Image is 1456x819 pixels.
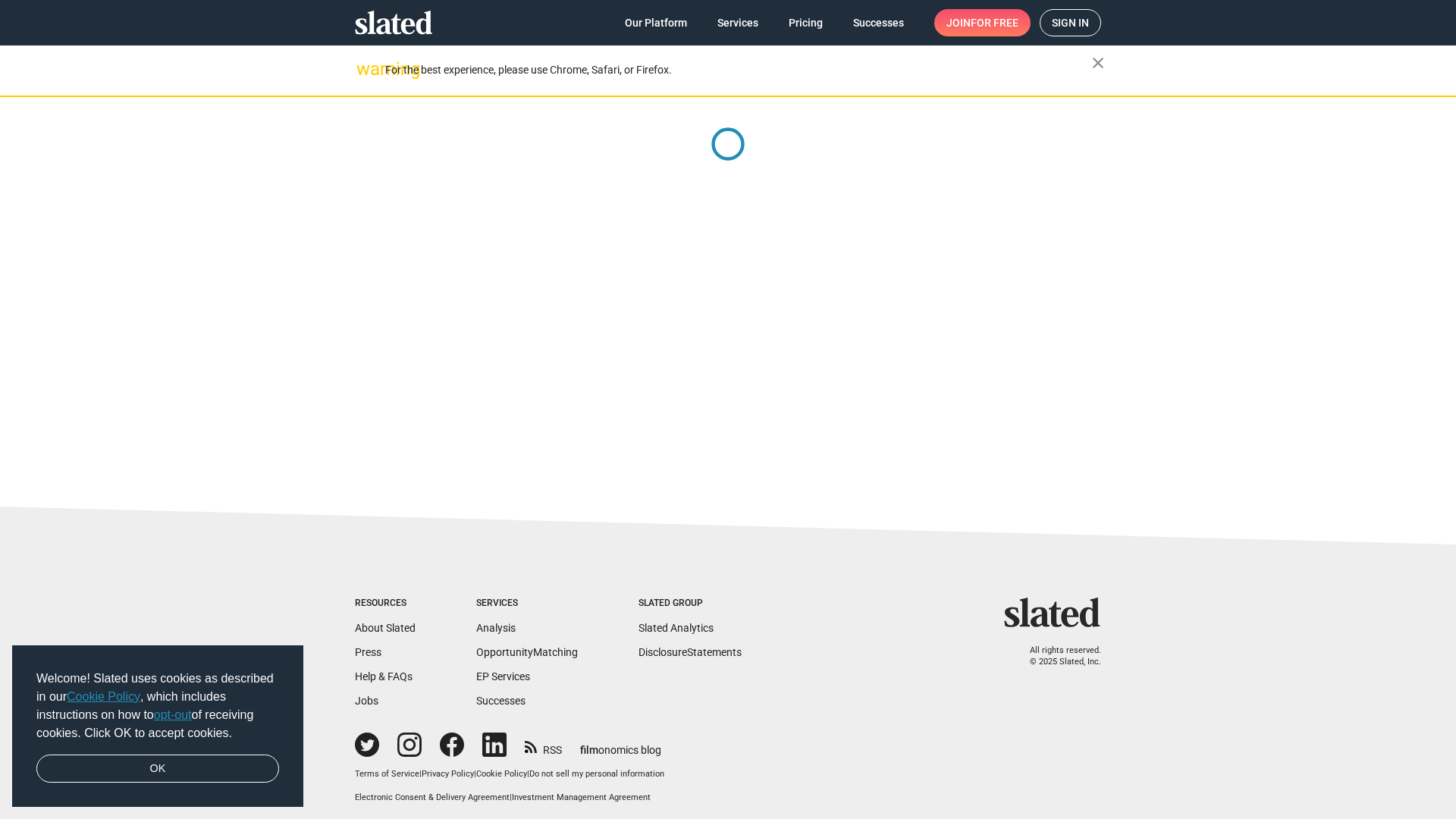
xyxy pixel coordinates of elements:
[1014,645,1101,667] p: All rights reserved. © 2025 Slated, Inc.
[355,792,510,802] a: Electronic Consent & Delivery Agreement
[946,9,1018,36] span: Join
[476,695,526,707] a: Successes
[385,60,1092,80] div: For the best experience, please use Chrome, Safari, or Firefox.
[355,670,413,682] a: Help & FAQs
[625,9,687,36] span: Our Platform
[639,622,714,634] a: Slated Analytics
[639,646,742,658] a: DisclosureStatements
[355,622,416,634] a: About Slated
[67,690,140,703] a: Cookie Policy
[510,792,512,802] span: |
[527,769,529,779] span: |
[476,622,516,634] a: Analysis
[355,598,416,610] div: Resources
[355,646,381,658] a: Press
[841,9,916,36] a: Successes
[419,769,422,779] span: |
[476,646,578,658] a: OpportunityMatching
[529,769,664,780] button: Do not sell my personal information
[356,60,375,78] mat-icon: warning
[1089,54,1107,72] mat-icon: close
[476,670,530,682] a: EP Services
[639,598,742,610] div: Slated Group
[474,769,476,779] span: |
[580,744,598,756] span: film
[1040,9,1101,36] a: Sign in
[789,9,823,36] span: Pricing
[613,9,699,36] a: Our Platform
[705,9,770,36] a: Services
[525,734,562,758] a: RSS
[12,645,303,808] div: cookieconsent
[512,792,651,802] a: Investment Management Agreement
[580,731,661,758] a: filmonomics blog
[777,9,835,36] a: Pricing
[476,769,527,779] a: Cookie Policy
[1052,10,1089,36] span: Sign in
[36,755,279,783] a: dismiss cookie message
[36,670,279,742] span: Welcome! Slated uses cookies as described in our , which includes instructions on how to of recei...
[422,769,474,779] a: Privacy Policy
[934,9,1031,36] a: Joinfor free
[355,769,419,779] a: Terms of Service
[154,708,192,721] a: opt-out
[717,9,758,36] span: Services
[853,9,904,36] span: Successes
[971,9,1018,36] span: for free
[476,598,578,610] div: Services
[355,695,378,707] a: Jobs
